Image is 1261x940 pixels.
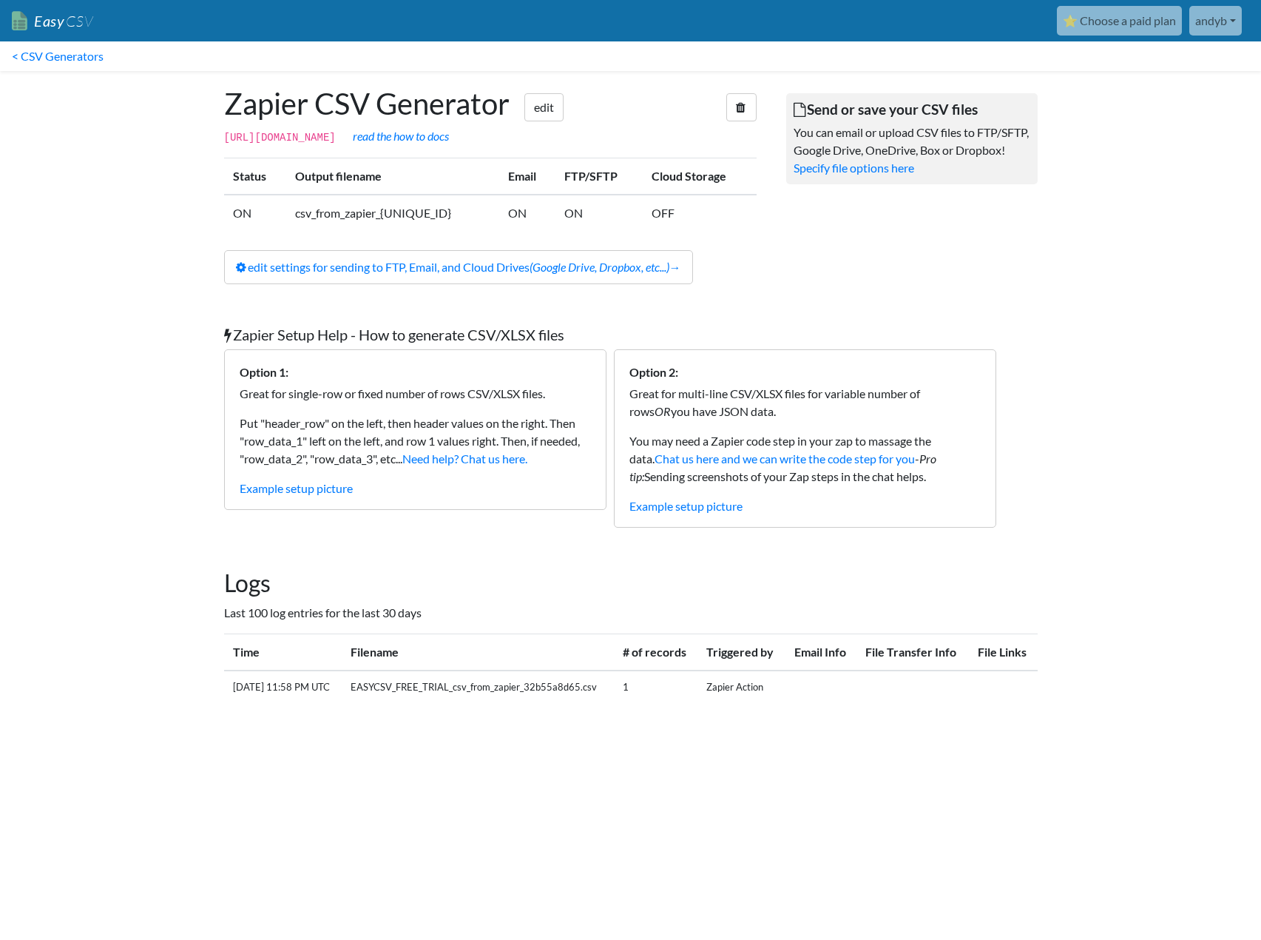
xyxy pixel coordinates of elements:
i: OR [655,404,671,418]
a: edit [524,93,564,121]
h5: Zapier Setup Help - How to generate CSV/XLSX files [224,326,1038,343]
th: Cloud Storage [643,158,756,195]
th: Email Info [785,634,857,671]
th: Output filename [286,158,499,195]
th: Status [224,158,287,195]
th: Filename [342,634,614,671]
td: OFF [643,195,756,231]
a: EasyCSV [12,6,93,36]
th: FTP/SFTP [555,158,643,195]
h2: Logs [224,569,1038,597]
a: Example setup picture [240,481,353,495]
th: File Links [969,634,1038,671]
h6: Option 2: [629,365,981,379]
td: ON [224,195,287,231]
p: Great for single-row or fixed number of rows CSV/XLSX files. [240,385,591,403]
td: Zapier Action [697,671,785,704]
td: 1 [614,671,697,704]
i: (Google Drive, Dropbox, etc...) [530,260,669,274]
th: File Transfer Info [856,634,968,671]
code: [URL][DOMAIN_NAME] [224,132,336,144]
a: read the how to docs [353,129,449,143]
p: Last 100 log entries for the last 30 days [224,604,1038,622]
td: ON [499,195,555,231]
a: Chat us here and we can write the code step for you [655,451,915,466]
th: Triggered by [697,634,785,671]
p: You can email or upload CSV files to FTP/SFTP, Google Drive, OneDrive, Box or Dropbox! [794,124,1030,159]
a: Need help? Chat us here. [402,451,527,466]
td: ON [555,195,643,231]
h6: Option 1: [240,365,591,379]
a: Example setup picture [629,499,743,513]
p: Put "header_row" on the left, then header values on the right. Then "row_data_1" left on the left... [240,414,591,468]
p: You may need a Zapier code step in your zap to massage the data. - Sending screenshots of your Za... [629,432,981,486]
td: [DATE] 11:58 PM UTC [224,671,342,704]
h5: Send or save your CSV files [794,101,1030,118]
p: Great for multi-line CSV/XLSX files for variable number of rows you have JSON data. [629,385,981,420]
a: ⭐ Choose a paid plan [1057,6,1182,36]
td: csv_from_zapier_{UNIQUE_ID} [286,195,499,231]
span: CSV [64,12,93,30]
th: # of records [614,634,697,671]
a: Specify file options here [794,161,914,175]
h1: Zapier CSV Generator [224,86,757,121]
a: andyb [1189,6,1242,36]
th: Time [224,634,342,671]
td: EASYCSV_FREE_TRIAL_csv_from_zapier_32b55a8d65.csv [342,671,614,704]
a: edit settings for sending to FTP, Email, and Cloud Drives(Google Drive, Dropbox, etc...)→ [224,250,693,284]
th: Email [499,158,555,195]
